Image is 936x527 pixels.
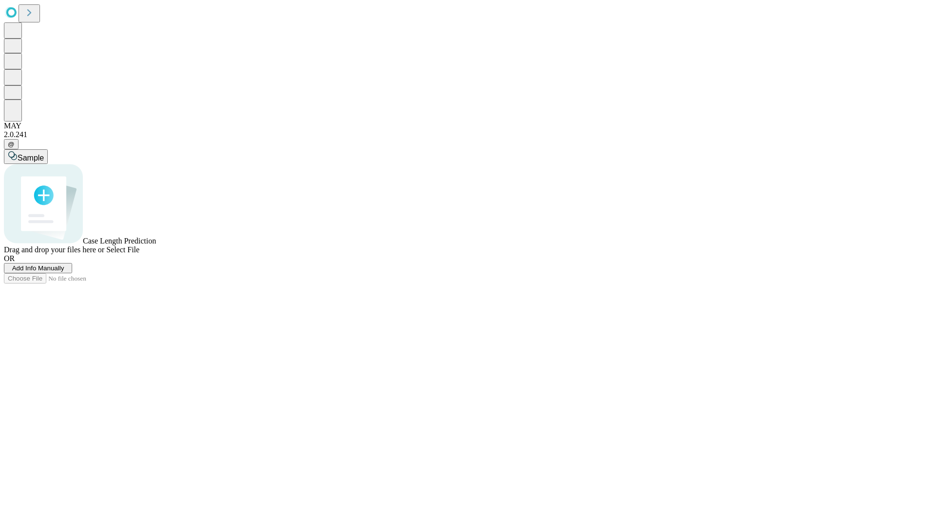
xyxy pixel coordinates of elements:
button: Sample [4,149,48,164]
button: @ [4,139,19,149]
span: OR [4,254,15,263]
span: Add Info Manually [12,264,64,272]
span: @ [8,141,15,148]
span: Drag and drop your files here or [4,245,104,254]
div: MAY [4,122,932,130]
button: Add Info Manually [4,263,72,273]
span: Sample [18,154,44,162]
span: Select File [106,245,139,254]
div: 2.0.241 [4,130,932,139]
span: Case Length Prediction [83,237,156,245]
